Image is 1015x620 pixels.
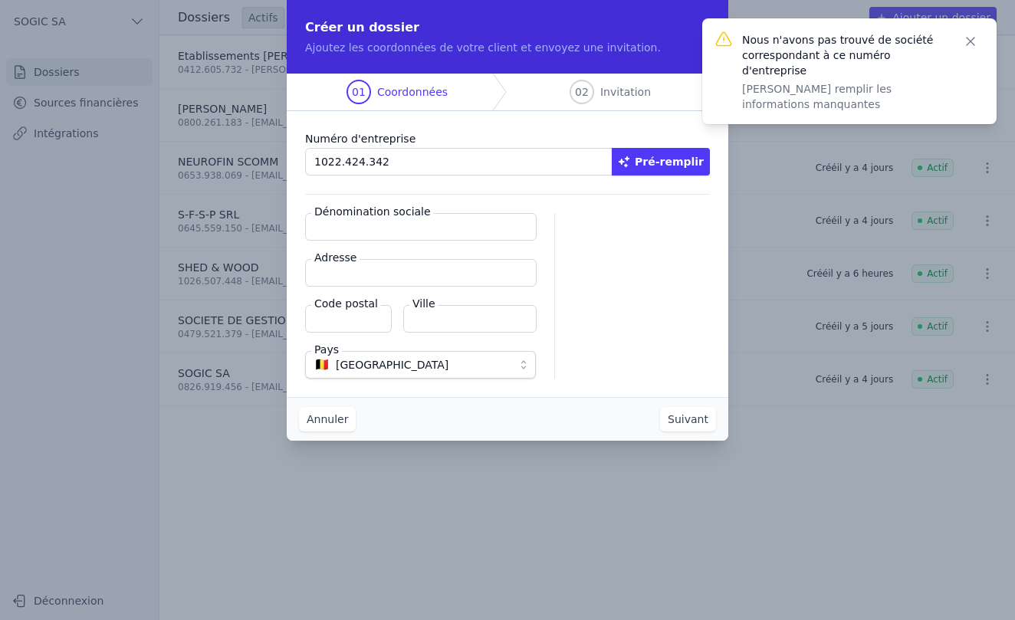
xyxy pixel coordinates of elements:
[314,360,330,369] span: 🇧🇪
[660,407,716,431] button: Suivant
[305,130,710,148] label: Numéro d'entreprise
[287,74,728,111] nav: Progress
[299,407,356,431] button: Annuler
[305,351,536,379] button: 🇧🇪 [GEOGRAPHIC_DATA]
[575,84,589,100] span: 02
[336,356,448,374] span: [GEOGRAPHIC_DATA]
[311,342,342,357] label: Pays
[600,84,651,100] span: Invitation
[377,84,448,100] span: Coordonnées
[305,40,710,55] p: Ajoutez les coordonnées de votre client et envoyez une invitation.
[352,84,366,100] span: 01
[409,296,439,311] label: Ville
[742,81,944,112] p: [PERSON_NAME] remplir les informations manquantes
[305,18,710,37] h2: Créer un dossier
[612,148,710,176] button: Pré-remplir
[742,32,944,78] p: Nous n'avons pas trouvé de société correspondant à ce numéro d'entreprise
[311,296,381,311] label: Code postal
[311,204,434,219] label: Dénomination sociale
[311,250,360,265] label: Adresse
